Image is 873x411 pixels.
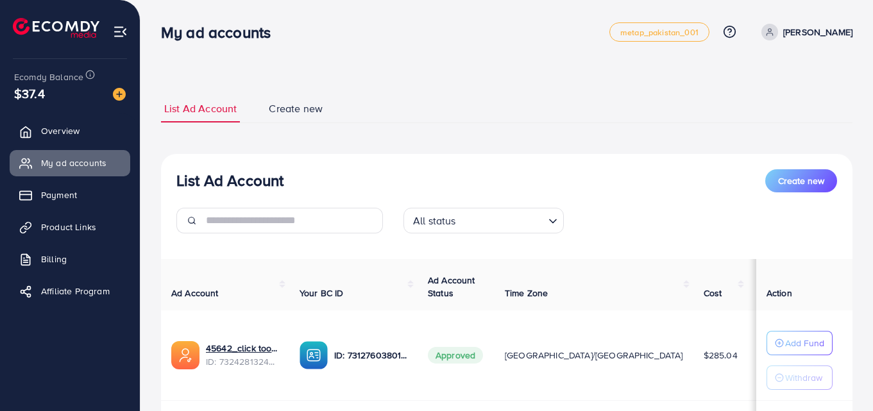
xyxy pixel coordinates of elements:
span: Action [767,287,792,299]
span: $37.4 [14,84,45,103]
a: Billing [10,246,130,272]
span: Ad Account [171,287,219,299]
span: Ecomdy Balance [14,71,83,83]
input: Search for option [460,209,543,230]
a: Overview [10,118,130,144]
a: Product Links [10,214,130,240]
img: ic-ba-acc.ded83a64.svg [300,341,328,369]
span: Create new [778,174,824,187]
img: ic-ads-acc.e4c84228.svg [171,341,199,369]
span: [GEOGRAPHIC_DATA]/[GEOGRAPHIC_DATA] [505,349,683,362]
span: Product Links [41,221,96,233]
span: Billing [41,253,67,265]
span: metap_pakistan_001 [620,28,699,37]
a: My ad accounts [10,150,130,176]
button: Add Fund [767,331,833,355]
p: Add Fund [785,335,824,351]
h3: List Ad Account [176,171,284,190]
span: List Ad Account [164,101,237,116]
span: Time Zone [505,287,548,299]
span: Your BC ID [300,287,344,299]
a: 45642_click too shop 2_1705317160975 [206,342,279,355]
span: Overview [41,124,80,137]
span: Ad Account Status [428,274,475,299]
span: Cost [704,287,722,299]
span: ID: 7324281324339003394 [206,355,279,368]
a: Affiliate Program [10,278,130,304]
div: <span class='underline'>45642_click too shop 2_1705317160975</span></br>7324281324339003394 [206,342,279,368]
p: Withdraw [785,370,822,385]
a: metap_pakistan_001 [609,22,709,42]
a: [PERSON_NAME] [756,24,852,40]
p: ID: 7312760380101771265 [334,348,407,363]
img: image [113,88,126,101]
h3: My ad accounts [161,23,281,42]
span: Payment [41,189,77,201]
span: My ad accounts [41,156,106,169]
button: Withdraw [767,365,833,390]
span: Affiliate Program [41,285,110,298]
div: Search for option [403,208,564,233]
img: menu [113,24,128,39]
img: logo [13,18,99,38]
p: [PERSON_NAME] [783,24,852,40]
button: Create new [765,169,837,192]
span: Create new [269,101,323,116]
span: $285.04 [704,349,738,362]
a: Payment [10,182,130,208]
span: All status [411,212,459,230]
span: Approved [428,347,483,364]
